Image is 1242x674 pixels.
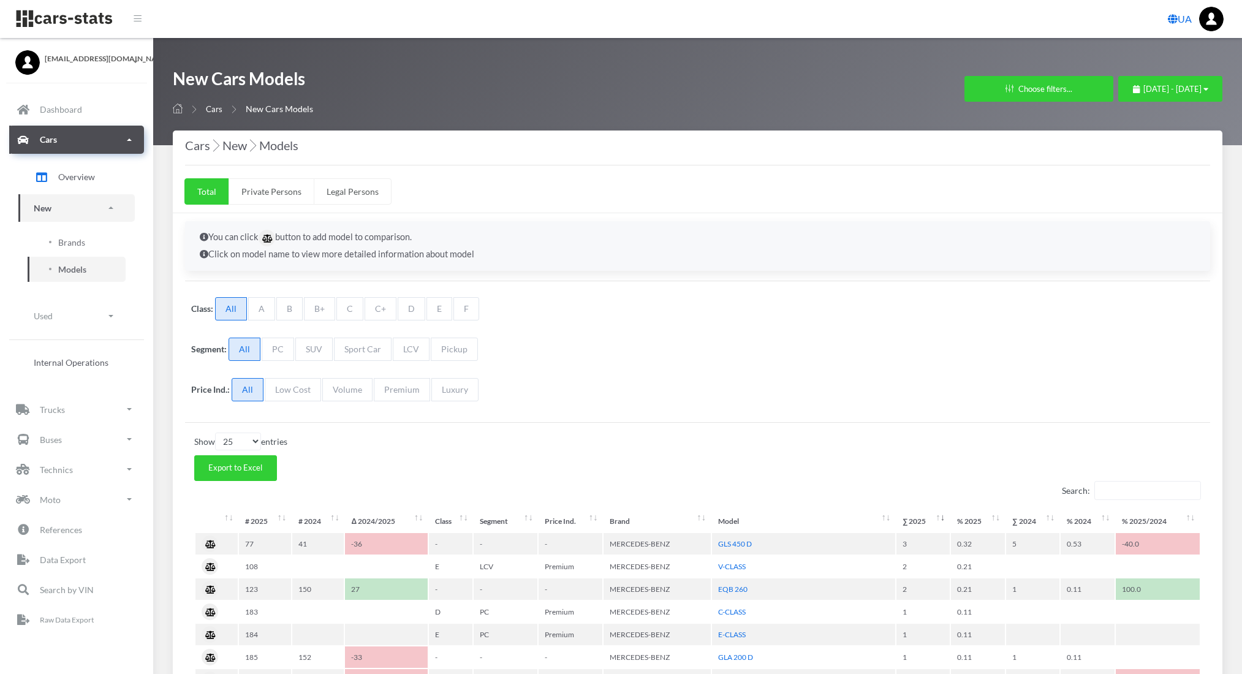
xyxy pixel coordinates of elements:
[292,646,344,668] td: 152
[718,562,746,571] a: V-CLASS
[265,378,321,401] span: Low Cost
[194,455,277,481] button: Export to Excel
[474,578,537,600] td: -
[9,126,144,154] a: Cars
[474,646,537,668] td: -
[539,646,602,668] td: -
[40,102,82,117] p: Dashboard
[712,510,895,532] th: Model: activate to sort column ascending
[345,510,428,532] th: Δ&nbsp;2024/2025: activate to sort column ascending
[1163,7,1197,31] a: UA
[718,607,746,616] a: C-CLASS
[374,378,430,401] span: Premium
[34,200,51,216] p: New
[604,510,711,532] th: Brand: activate to sort column ascending
[896,624,950,645] td: 1
[229,178,314,205] a: Private Persons
[1118,76,1222,102] button: [DATE] - [DATE]
[604,624,711,645] td: MERCEDES-BENZ
[1143,84,1202,94] span: [DATE] - [DATE]
[40,552,86,567] p: Data Export
[58,236,85,249] span: Brands
[718,653,753,662] a: GLA 200 D
[474,556,537,577] td: LCV
[604,646,711,668] td: MERCEDES-BENZ
[34,356,108,369] span: Internal Operations
[239,533,290,555] td: 77
[9,515,144,543] a: References
[431,338,478,361] span: Pickup
[18,194,135,222] a: New
[215,297,247,320] span: All
[58,170,95,183] span: Overview
[239,624,290,645] td: 184
[718,539,752,548] a: GLS 450 D
[58,263,86,276] span: Models
[191,302,213,315] label: Class:
[173,67,313,96] h1: New Cars Models
[539,624,602,645] td: Premium
[9,575,144,604] a: Search by VIN
[15,9,113,28] img: navbar brand
[1061,533,1115,555] td: 0.53
[239,510,290,532] th: #&nbsp;2025 : activate to sort column ascending
[896,510,950,532] th: ∑&nbsp;2025: activate to sort column ascending
[195,510,238,532] th: : activate to sort column ascending
[40,582,94,597] p: Search by VIN
[239,646,290,668] td: 185
[239,601,290,623] td: 183
[45,53,138,64] span: [EMAIL_ADDRESS][DOMAIN_NAME]
[185,221,1210,271] div: You can click button to add model to comparison. Click on model name to view more detailed inform...
[1006,510,1059,532] th: ∑&nbsp;2024: activate to sort column ascending
[9,425,144,453] a: Buses
[248,297,275,320] span: A
[292,510,344,532] th: #&nbsp;2024 : activate to sort column ascending
[1199,7,1224,31] img: ...
[951,646,1005,668] td: 0.11
[429,646,472,668] td: -
[896,646,950,668] td: 1
[208,463,262,472] span: Export to Excel
[292,578,344,600] td: 150
[206,104,222,114] a: Cars
[718,630,746,639] a: E-CLASS
[398,297,425,320] span: D
[18,162,135,192] a: Overview
[345,578,428,600] td: 27
[246,104,313,114] span: New Cars Models
[896,601,950,623] td: 1
[539,601,602,623] td: Premium
[9,545,144,574] a: Data Export
[1116,533,1200,555] td: -40.0
[18,302,135,330] a: Used
[9,605,144,634] a: Raw Data Export
[539,578,602,600] td: -
[474,601,537,623] td: PC
[951,578,1005,600] td: 0.21
[1006,578,1059,600] td: 1
[40,432,62,447] p: Buses
[604,601,711,623] td: MERCEDES-BENZ
[314,178,392,205] a: Legal Persons
[604,533,711,555] td: MERCEDES-BENZ
[229,338,260,361] span: All
[9,395,144,423] a: Trucks
[429,624,472,645] td: E
[9,455,144,483] a: Technics
[40,492,61,507] p: Moto
[40,522,82,537] p: References
[964,76,1113,102] button: Choose filters...
[345,533,428,555] td: -36
[718,585,748,594] a: EQB 260
[951,556,1005,577] td: 0.21
[474,624,537,645] td: PC
[15,50,138,64] a: [EMAIL_ADDRESS][DOMAIN_NAME]
[426,297,452,320] span: E
[9,96,144,124] a: Dashboard
[539,510,602,532] th: Price Ind.: activate to sort column ascending
[951,601,1005,623] td: 0.11
[185,135,1210,155] h4: Cars New Models
[334,338,392,361] span: Sport Car
[40,462,73,477] p: Technics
